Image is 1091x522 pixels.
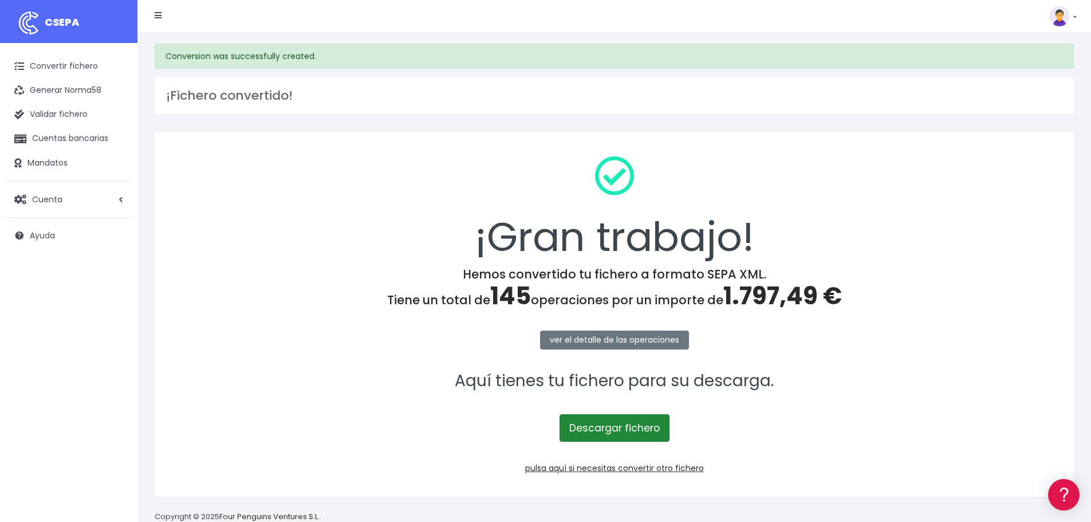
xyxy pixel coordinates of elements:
[11,180,218,198] a: Videotutoriales
[157,330,220,341] a: POWERED BY ENCHANT
[30,230,55,241] span: Ayuda
[11,246,218,264] a: General
[490,279,531,313] span: 145
[723,279,842,313] span: 1.797,49 €
[6,223,132,248] a: Ayuda
[525,462,704,474] a: pulsa aquí si necesitas convertir otro fichero
[166,88,1062,103] h3: ¡Fichero convertido!
[170,267,1059,311] h4: Hemos convertido tu fichero a formato SEPA XML. Tiene un total de operaciones por un importe de
[6,127,132,151] a: Cuentas bancarias
[6,103,132,127] a: Validar fichero
[11,80,218,91] div: Información general
[45,15,80,29] span: CSEPA
[11,307,218,327] button: Contáctanos
[560,414,669,442] a: Descargar fichero
[219,511,320,522] a: Four Penguins Ventures S.L.
[6,54,132,79] a: Convertir fichero
[32,193,62,205] span: Cuenta
[6,151,132,175] a: Mandatos
[170,368,1059,394] p: Aquí tienes tu fichero para su descarga.
[170,147,1059,267] div: ¡Gran trabajo!
[11,127,218,138] div: Convertir ficheros
[11,227,218,238] div: Facturación
[11,145,218,163] a: Formatos
[14,9,43,37] img: logo
[11,198,218,216] a: Perfiles de empresas
[11,97,218,115] a: Información general
[6,79,132,103] a: Generar Norma58
[11,163,218,180] a: Problemas habituales
[6,187,132,211] a: Cuenta
[540,331,689,350] a: ver el detalle de las operaciones
[1049,6,1070,26] img: profile
[155,44,1074,69] div: Conversion was successfully created.
[11,293,218,311] a: API
[11,275,218,286] div: Programadores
